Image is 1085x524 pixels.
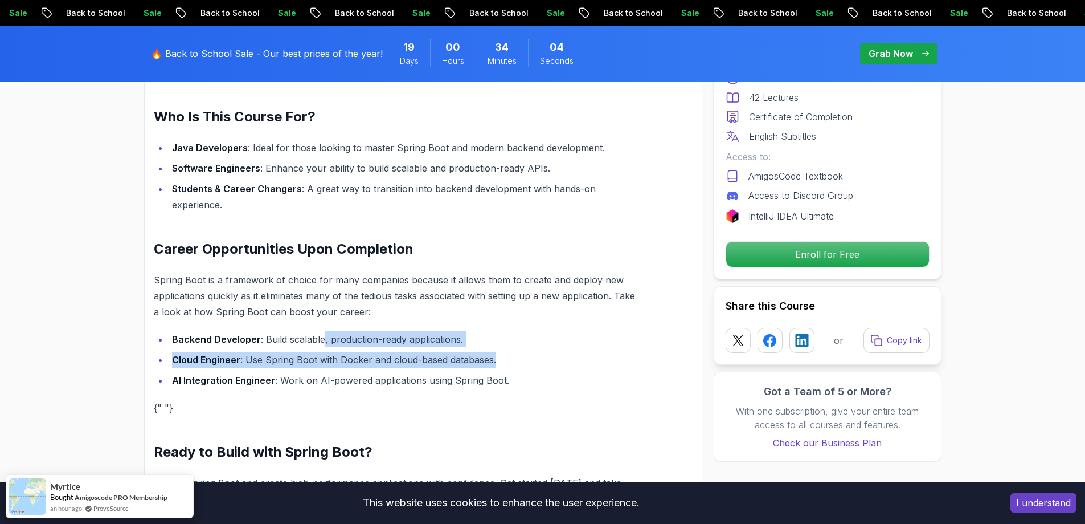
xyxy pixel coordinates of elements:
p: Sale [671,7,707,19]
span: Myrtice [50,482,80,491]
p: 🔥 Back to School Sale - Our best prices of the year! [151,47,383,60]
p: Sale [537,7,573,19]
p: Back to School [593,7,671,19]
p: With one subscription, give your entire team access to all courses and features. [726,404,930,432]
p: Back to School [56,7,133,19]
strong: Students & Career Changers [172,183,302,194]
h2: Who Is This Course For? [154,108,638,126]
img: jetbrains logo [726,209,739,223]
a: ProveSource [93,503,129,513]
p: Sale [268,7,304,19]
p: Copy link [887,335,922,346]
a: Amigoscode PRO Membership [75,493,167,502]
span: 0 Hours [445,39,460,55]
span: 4 Seconds [550,39,564,55]
strong: Software Engineers [172,163,260,174]
p: Grab Now [869,47,913,60]
p: Certificate of Completion [749,110,853,124]
a: Check our Business Plan [726,436,930,450]
span: Bought [50,493,73,502]
p: Access to Discord Group [748,189,853,202]
span: Hours [442,55,464,67]
p: English Subtitles [749,129,816,143]
p: IntelliJ IDEA Ultimate [748,209,834,223]
h3: Got a Team of 5 or More? [726,384,930,400]
span: Minutes [488,55,517,67]
li: : Work on AI-powered applications using Spring Boot. [169,372,638,388]
p: Sale [805,7,842,19]
span: 34 Minutes [495,39,509,55]
strong: Backend Developer [172,334,261,345]
p: Sale [133,7,170,19]
strong: AI Integration Engineer [172,375,275,386]
li: : Use Spring Boot with Docker and cloud-based databases. [169,352,638,368]
button: Copy link [863,328,930,353]
li: : Ideal for those looking to master Spring Boot and modern backend development. [169,140,638,156]
p: Back to School [325,7,402,19]
li: : A great way to transition into backend development with hands-on experience. [169,181,638,213]
p: Back to School [862,7,940,19]
p: Back to School [459,7,537,19]
h2: Share this Course [726,298,930,314]
p: AmigosCode Textbook [748,169,843,183]
button: Accept cookies [1010,493,1076,513]
span: 19 Days [403,39,415,55]
div: This website uses cookies to enhance the user experience. [9,490,993,515]
li: : Build scalable, production-ready applications. [169,331,638,347]
p: Back to School [728,7,805,19]
p: {" "} [154,400,638,416]
span: Days [400,55,419,67]
p: Enroll for Free [726,242,929,267]
h2: Career Opportunities Upon Completion [154,240,638,258]
strong: Java Developers [172,142,248,153]
li: : Enhance your ability to build scalable and production-ready APIs. [169,160,638,176]
strong: Cloud Engineer [172,354,240,365]
p: Access to: [726,150,930,164]
img: provesource social proof notification image [9,478,46,515]
p: Back to School [997,7,1074,19]
p: or [834,334,844,347]
p: Back to School [190,7,268,19]
p: Sale [940,7,976,19]
p: Spring Boot is a framework of choice for many companies because it allows them to create and depl... [154,272,638,320]
h2: Ready to Build with Spring Boot? [154,443,638,461]
button: Enroll for Free [726,241,930,267]
span: an hour ago [50,503,82,513]
p: 42 Lectures [749,91,799,104]
p: Sale [402,7,439,19]
p: Master Spring Boot and create high-performance applications with confidence. Get started [DATE] a... [154,475,638,507]
span: Seconds [540,55,574,67]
